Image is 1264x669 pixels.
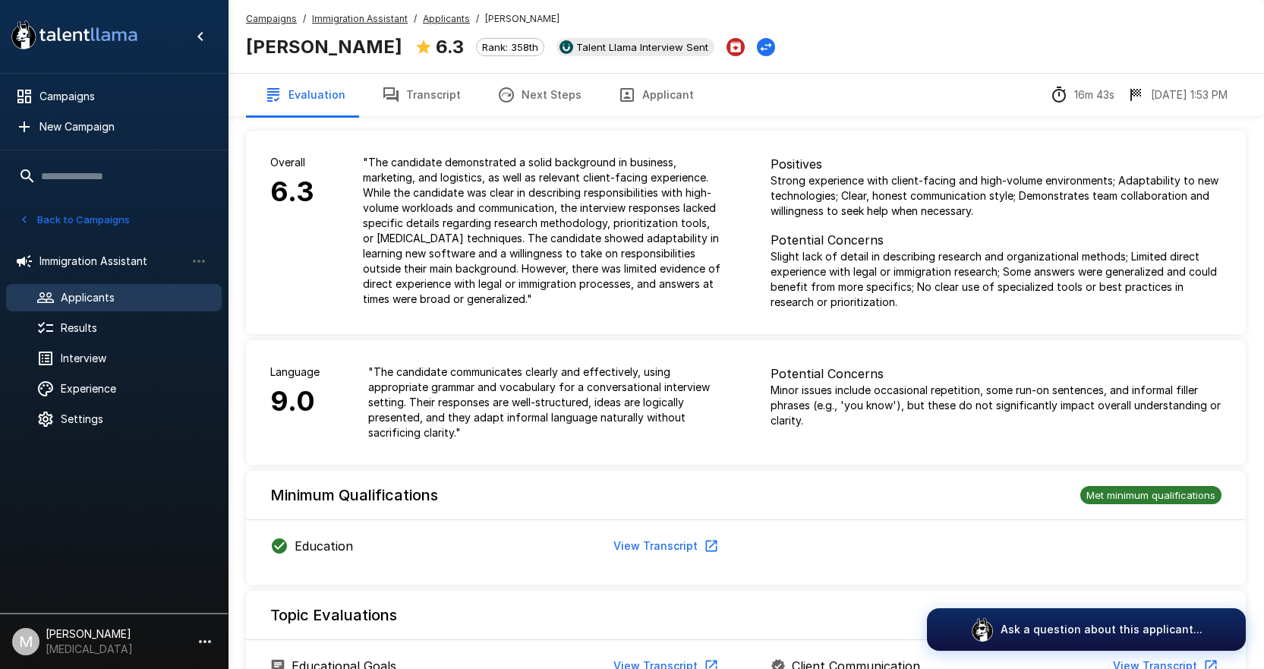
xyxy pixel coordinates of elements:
div: View profile in UKG [556,38,714,56]
h6: 9.0 [270,380,320,424]
p: Strong experience with client-facing and high-volume environments; Adaptability to new technologi... [771,173,1222,219]
h6: 6.3 [270,170,314,214]
button: Evaluation [246,74,364,116]
u: Applicants [423,13,470,24]
button: Transcript [364,74,479,116]
p: 16m 43s [1074,87,1114,103]
span: Rank: 358th [477,41,544,53]
button: Next Steps [479,74,600,116]
p: Language [270,364,320,380]
span: / [476,11,479,27]
b: [PERSON_NAME] [246,36,402,58]
img: logo_glasses@2x.png [970,617,994,642]
span: Met minimum qualifications [1080,489,1221,501]
p: Overall [270,155,314,170]
button: Applicant [600,74,712,116]
h6: Topic Evaluations [270,603,397,627]
p: Potential Concerns [771,364,1222,383]
b: 6.3 [436,36,464,58]
p: Potential Concerns [771,231,1222,249]
div: The date and time when the interview was completed [1127,86,1228,104]
span: / [303,11,306,27]
p: Education [295,537,353,555]
p: [DATE] 1:53 PM [1151,87,1228,103]
span: Talent Llama Interview Sent [570,41,714,53]
span: / [414,11,417,27]
button: Archive Applicant [727,38,745,56]
p: Ask a question about this applicant... [1001,622,1203,637]
img: ukg_logo.jpeg [560,40,573,54]
p: Slight lack of detail in describing research and organizational methods; Limited direct experienc... [771,249,1222,310]
button: View Transcript [607,532,722,560]
p: " The candidate communicates clearly and effectively, using appropriate grammar and vocabulary fo... [368,364,722,440]
span: [PERSON_NAME] [485,11,560,27]
p: " The candidate demonstrated a solid background in business, marketing, and logistics, as well as... [363,155,722,307]
u: Immigration Assistant [312,13,408,24]
p: Minor issues include occasional repetition, some run-on sentences, and informal filler phrases (e... [771,383,1222,428]
button: Change Stage [757,38,775,56]
u: Campaigns [246,13,297,24]
h6: Minimum Qualifications [270,483,438,507]
button: Ask a question about this applicant... [927,608,1246,651]
div: The time between starting and completing the interview [1050,86,1114,104]
p: Positives [771,155,1222,173]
